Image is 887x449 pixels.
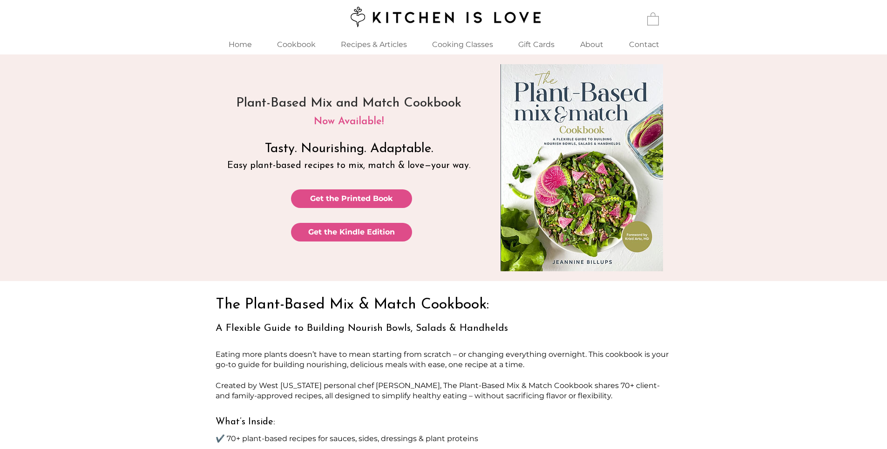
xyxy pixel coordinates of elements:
[216,350,669,369] span: Eating more plants doesn’t have to mean starting from scratch – or changing everything overnight....
[216,34,265,54] a: Home
[216,417,275,427] span: What’s Inside:
[624,34,664,54] p: Contact
[314,116,384,127] span: Now Available!
[265,34,328,54] a: Cookbook
[576,34,608,54] p: About
[616,34,672,54] a: Contact
[291,189,412,208] a: Get the Printed Book
[216,323,508,333] span: A Flexible Guide to Building Nourish Bowls, Salads & Handhelds
[427,34,498,54] p: Cooking Classes
[336,34,412,54] p: Recipes & Articles
[216,34,672,54] nav: Site
[227,161,470,170] span: Easy plant-based recipes to mix, match & love—your way.
[224,34,257,54] p: Home
[420,34,506,54] div: Cooking Classes
[265,142,433,155] span: Tasty. Nourishing. Adaptable.​
[568,34,616,54] a: About
[236,97,461,110] span: Plant-Based Mix and Match Cookbook
[291,223,412,241] a: Get the Kindle Edition
[328,34,420,54] a: Recipes & Articles
[216,297,489,312] span: The Plant-Based Mix & Match Cookbook:
[216,381,660,400] span: Created by West [US_STATE] personal chef [PERSON_NAME], The Plant-Based Mix & Match Cookbook shar...
[506,34,568,54] a: Gift Cards
[272,34,320,54] p: Cookbook
[501,64,663,271] img: plant-based-mix-match-cookbook-cover-web.jpg
[308,227,395,237] span: Get the Kindle Edition
[216,434,478,443] span: ✔️ 70+ plant-based recipes for sauces, sides, dressings & plant proteins
[310,194,393,204] span: Get the Printed Book
[514,34,559,54] p: Gift Cards
[344,5,543,28] img: Kitchen is Love logo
